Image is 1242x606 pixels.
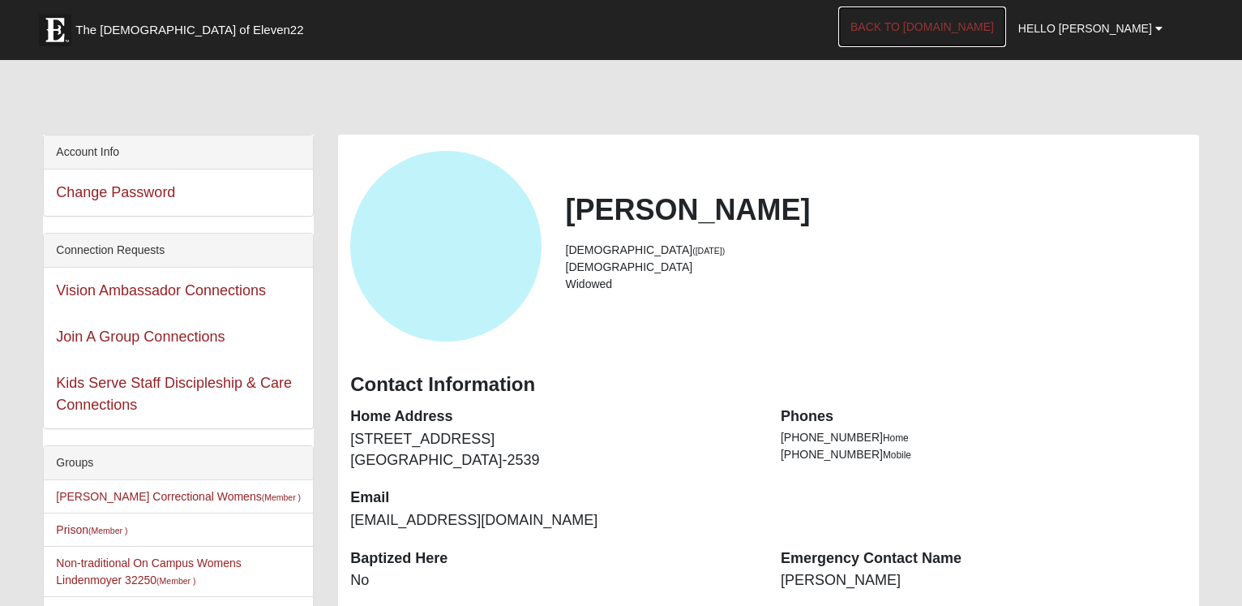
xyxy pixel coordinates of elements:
[350,510,756,531] dd: [EMAIL_ADDRESS][DOMAIN_NAME]
[692,246,725,256] small: ([DATE])
[1006,8,1175,49] a: Hello [PERSON_NAME]
[838,6,1006,47] a: Back to [DOMAIN_NAME]
[566,242,1187,259] li: [DEMOGRAPHIC_DATA]
[44,234,313,268] div: Connection Requests
[44,446,313,480] div: Groups
[566,276,1187,293] li: Widowed
[56,282,266,299] a: Vision Ambassador Connections
[156,576,195,586] small: (Member )
[350,373,1187,397] h3: Contact Information
[350,488,756,509] dt: Email
[350,151,541,342] a: View Fullsize Photo
[350,570,756,591] dd: No
[350,548,756,569] dt: Baptized Here
[883,449,911,461] span: Mobile
[781,570,1187,591] dd: [PERSON_NAME]
[350,406,756,428] dt: Home Address
[39,14,71,46] img: Eleven22 logo
[262,492,301,502] small: (Member )
[566,192,1187,227] h2: [PERSON_NAME]
[56,375,292,413] a: Kids Serve Staff Discipleship & Care Connections
[56,184,175,200] a: Change Password
[56,329,225,345] a: Join A Group Connections
[883,432,909,444] span: Home
[566,259,1187,276] li: [DEMOGRAPHIC_DATA]
[781,548,1187,569] dt: Emergency Contact Name
[350,429,756,471] dd: [STREET_ADDRESS] [GEOGRAPHIC_DATA]-2539
[88,526,127,535] small: (Member )
[75,22,303,38] span: The [DEMOGRAPHIC_DATA] of Eleven22
[44,135,313,170] div: Account Info
[56,523,127,536] a: Prison(Member )
[31,6,355,46] a: The [DEMOGRAPHIC_DATA] of Eleven22
[56,557,242,587] a: Non-traditional On Campus Womens Lindenmoyer 32250(Member )
[781,406,1187,428] dt: Phones
[781,429,1187,446] li: [PHONE_NUMBER]
[1018,22,1152,35] span: Hello [PERSON_NAME]
[781,446,1187,463] li: [PHONE_NUMBER]
[56,490,301,503] a: [PERSON_NAME] Correctional Womens(Member )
